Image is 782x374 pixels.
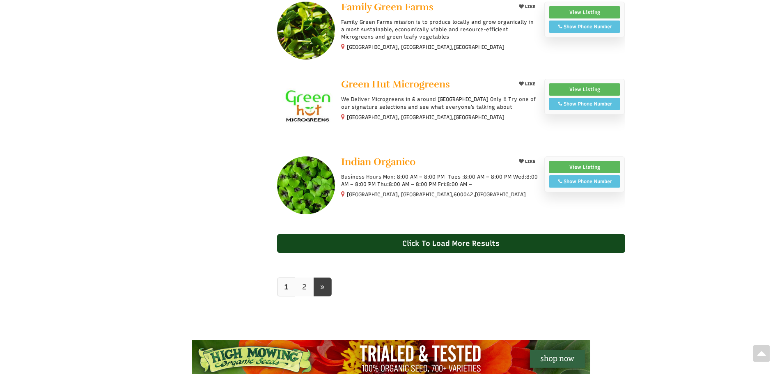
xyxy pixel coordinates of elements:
p: Family Green Farms mission is to produce locally and grow organically in a most sustainable, econ... [341,18,538,41]
a: next [313,278,332,296]
div: Click To Load More Results [277,234,625,253]
img: Family Green Farms [277,2,335,60]
span: LIKE [524,4,535,9]
small: [GEOGRAPHIC_DATA], [GEOGRAPHIC_DATA], [347,44,505,50]
button: LIKE [516,2,538,12]
a: View Listing [549,161,621,173]
span: Family Green Farms [341,1,433,13]
span: LIKE [524,81,535,87]
span: 600042 [454,191,473,198]
a: 2 [295,278,314,296]
span: LIKE [524,159,535,164]
b: 1 [284,282,289,291]
span: Indian Organico [341,156,415,168]
div: Show Phone Number [553,100,616,108]
div: Show Phone Number [553,23,616,30]
a: View Listing [549,83,621,96]
p: Business Hours Mon: 8:00 AM – 8:00 PM Tues :8:00 AM – 8:00 PM Wed:8:00 AM – 8:00 PM Thu:8:00 AM –... [341,173,538,188]
button: LIKE [516,156,538,167]
small: [GEOGRAPHIC_DATA], [GEOGRAPHIC_DATA], [347,114,505,120]
span: Green Hut Microgreens [341,78,450,90]
span: [GEOGRAPHIC_DATA] [454,44,505,51]
a: Indian Organico [341,156,509,169]
span: [GEOGRAPHIC_DATA] [454,114,505,121]
button: LIKE [516,79,538,89]
span: [GEOGRAPHIC_DATA] [475,191,526,198]
small: [GEOGRAPHIC_DATA], [GEOGRAPHIC_DATA], , [347,191,526,197]
p: We Deliver Microgreens in & around [GEOGRAPHIC_DATA] Only !! Try one of our signature selections ... [341,96,538,110]
a: 1 [277,278,296,296]
a: Family Green Farms [341,2,509,14]
img: Green Hut Microgreens [277,79,335,137]
a: Green Hut Microgreens [341,79,509,92]
div: Show Phone Number [553,178,616,185]
a: View Listing [549,6,621,18]
span: » [320,282,325,291]
img: Indian Organico [277,156,335,214]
